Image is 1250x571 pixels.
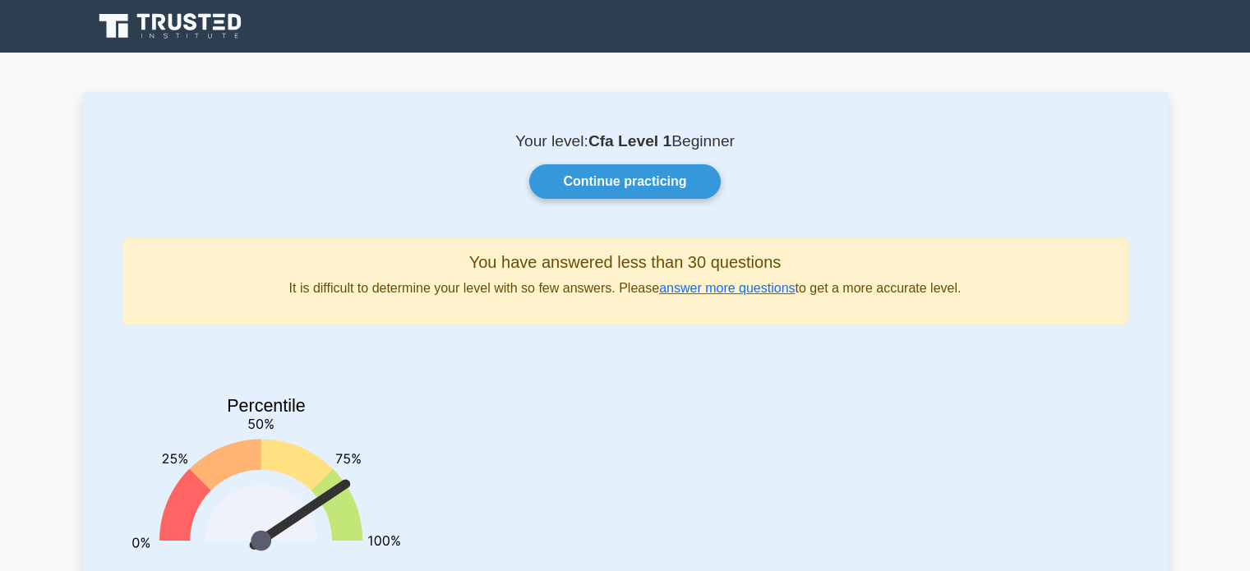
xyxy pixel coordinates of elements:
[227,396,306,416] text: Percentile
[136,279,1114,298] p: It is difficult to determine your level with so few answers. Please to get a more accurate level.
[136,252,1114,272] h5: You have answered less than 30 questions
[122,131,1128,151] p: Your level: Beginner
[659,281,795,295] a: answer more questions
[529,164,720,199] a: Continue practicing
[588,132,671,150] b: Cfa Level 1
